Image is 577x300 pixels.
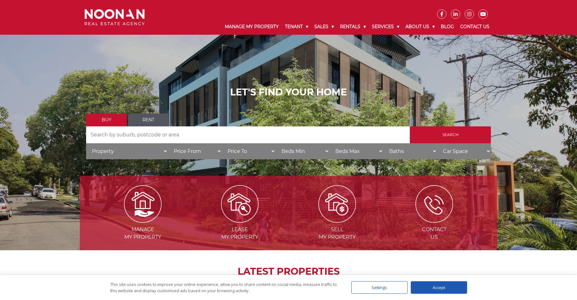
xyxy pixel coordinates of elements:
img: Lease my property [221,185,259,223]
span: Manage my Property [95,226,191,241]
a: Manage My Property [222,19,282,35]
h2: LATEST PROPERTIES [95,266,482,277]
span: Contact Us [386,226,482,241]
a: Tenant [282,19,311,35]
a: About Us [402,19,438,35]
a: Rentals [337,19,369,35]
img: Noonan Real Estate Agency [85,9,145,26]
div: Settings [351,281,408,294]
a: Rent [128,114,169,126]
span: Lease my Property [192,226,288,241]
img: ICONS [415,185,453,223]
h1: LET'S FIND YOUR HOME [86,87,491,98]
img: Manage my Property [124,185,162,223]
a: Leasemy Property [192,201,288,240]
a: Contact Us [457,19,492,35]
input: Search [410,126,491,143]
a: Services [369,19,402,35]
input: Search by suburb, postcode or area [86,126,410,143]
a: Buy [86,114,127,126]
a: Blog [438,19,457,35]
div: This site uses cookies to improve your online experience, allow you to share content on social me... [110,281,339,294]
span: Sell my Property [289,226,385,241]
a: Sellmy Property [289,201,385,240]
div: Accept [411,281,467,294]
img: Sell my property [318,185,356,223]
a: Managemy Property [95,201,191,240]
a: Sales [311,19,337,35]
a: ContactUs [386,201,482,240]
